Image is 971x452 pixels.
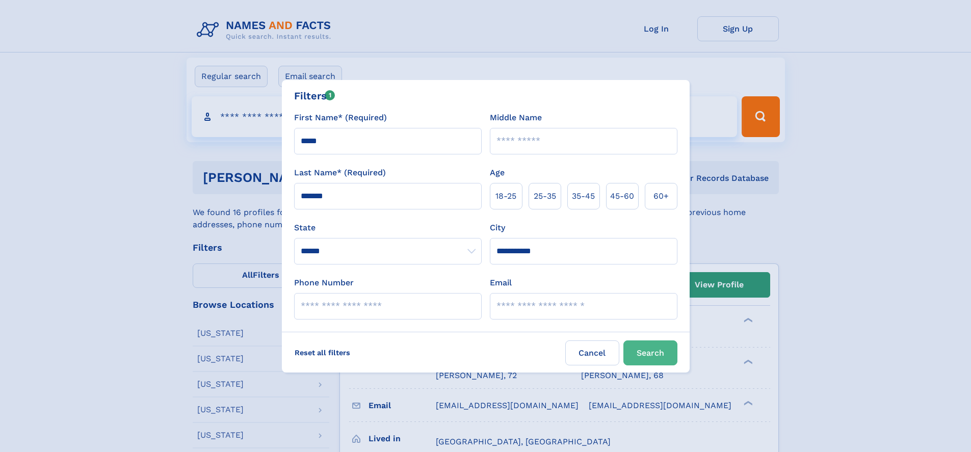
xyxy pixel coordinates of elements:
[294,277,354,289] label: Phone Number
[288,340,357,365] label: Reset all filters
[495,190,516,202] span: 18‑25
[294,167,386,179] label: Last Name* (Required)
[490,222,505,234] label: City
[490,167,505,179] label: Age
[565,340,619,365] label: Cancel
[572,190,595,202] span: 35‑45
[490,277,512,289] label: Email
[610,190,634,202] span: 45‑60
[490,112,542,124] label: Middle Name
[294,88,335,103] div: Filters
[623,340,677,365] button: Search
[294,222,482,234] label: State
[534,190,556,202] span: 25‑35
[653,190,669,202] span: 60+
[294,112,387,124] label: First Name* (Required)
